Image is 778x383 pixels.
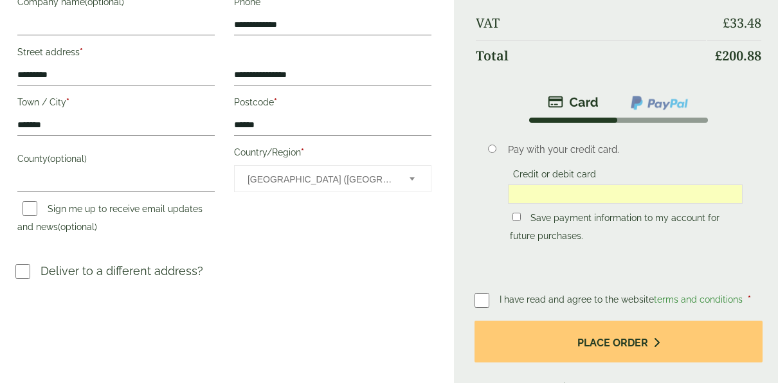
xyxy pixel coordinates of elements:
[17,93,215,115] label: Town / City
[41,262,203,280] p: Deliver to a different address?
[476,40,706,71] th: Total
[23,201,37,216] input: Sign me up to receive email updates and news(optional)
[715,47,761,64] bdi: 200.88
[17,43,215,65] label: Street address
[17,150,215,172] label: County
[476,8,706,39] th: VAT
[248,166,392,193] span: United Kingdom (UK)
[234,93,431,115] label: Postcode
[17,204,203,236] label: Sign me up to receive email updates and news
[80,47,83,57] abbr: required
[234,165,431,192] span: Country/Region
[654,294,743,305] a: terms and conditions
[715,47,722,64] span: £
[301,147,304,157] abbr: required
[548,94,599,110] img: stripe.png
[629,94,689,111] img: ppcp-gateway.png
[508,143,743,157] p: Pay with your credit card.
[723,14,730,31] span: £
[48,154,87,164] span: (optional)
[508,169,601,183] label: Credit or debit card
[512,188,739,200] iframe: Secure card payment input frame
[234,143,431,165] label: Country/Region
[510,213,719,245] label: Save payment information to my account for future purchases.
[500,294,745,305] span: I have read and agree to the website
[723,14,761,31] bdi: 33.48
[274,97,277,107] abbr: required
[58,222,97,232] span: (optional)
[66,97,69,107] abbr: required
[475,321,763,362] button: Place order
[748,294,751,305] abbr: required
